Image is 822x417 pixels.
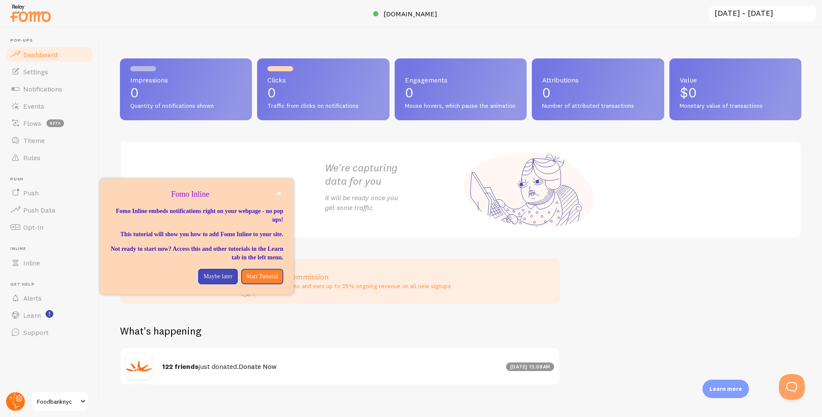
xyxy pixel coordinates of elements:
h3: Earn commission [269,272,451,282]
a: Dashboard [5,46,94,63]
span: Dashboard [23,50,58,59]
p: 0 [130,86,242,100]
a: Events [5,97,94,115]
span: Flows [23,119,41,128]
span: Impressions [130,76,242,83]
span: Alerts [23,294,42,302]
span: beta [46,119,64,127]
a: Foodbanknyc [31,391,89,412]
p: 0 [267,86,379,100]
span: Traffic from clicks on notifications [267,102,379,110]
p: Maybe later [203,272,232,281]
div: Learn more [702,380,749,398]
span: Inline [23,259,40,267]
a: Inline [5,254,94,271]
span: Number of attributed transactions [542,102,653,110]
a: Notifications [5,80,94,97]
span: Settings [23,67,48,76]
strong: 122 friends [162,362,199,371]
span: Attributions [542,76,653,83]
span: Get Help [10,282,94,287]
div: Fomo Inline [100,179,294,295]
p: Not ready to start now? Access this and other tutorials in the Learn tab in the left menu. [110,245,283,262]
span: Engagements [405,76,516,83]
span: Foodbanknyc [37,396,78,407]
h2: We're capturing data for you [325,161,461,188]
p: Learn more [709,385,742,393]
a: Alerts [5,289,94,307]
span: Rules [23,153,40,162]
span: Notifications [23,85,62,93]
span: $0 [680,84,697,101]
span: Push Data [23,206,55,214]
span: Events [23,102,44,110]
p: Fomo Inline embeds notifications right on your webpage - no pop ups! [110,207,283,224]
iframe: Help Scout Beacon - Open [779,374,805,400]
a: Push Data [5,201,94,219]
span: Opt-In [23,223,43,231]
span: Support [23,328,49,337]
img: fomo-relay-logo-orange.svg [9,2,52,24]
p: 0 [542,86,653,100]
span: Clicks [267,76,379,83]
svg: <p>Watch New Feature Tutorials!</p> [46,310,53,318]
a: Support [5,324,94,341]
button: Maybe later [198,269,237,284]
a: Opt-In [5,219,94,236]
h4: just donated. [162,362,501,371]
a: Donate Now [239,362,276,371]
span: Inline [10,246,94,252]
button: close, [274,189,283,198]
a: Rules [5,149,94,166]
h2: What's happening [120,324,201,338]
span: Value [680,76,791,83]
span: Learn [23,311,41,320]
a: Theme [5,132,94,149]
p: Fomo Inline [110,189,283,200]
p: Share Fomo and earn up to 25% ongoing revenue on all new signups [269,282,451,290]
p: 0 [405,86,516,100]
span: Pop-ups [10,38,94,43]
span: Quantity of notifications shown [130,102,242,110]
p: Start Tutorial [246,272,278,281]
div: [DATE] 12:08am [506,362,554,371]
a: Settings [5,63,94,80]
span: Monetary value of transactions [680,102,791,110]
p: It will be ready once you get some traffic [325,193,461,213]
button: Start Tutorial [241,269,283,284]
p: This tutorial will show you how to add Fomo Inline to your site. [110,230,283,239]
a: Push [5,184,94,201]
span: Theme [23,136,45,145]
span: Push [10,177,94,182]
a: Learn [5,307,94,324]
a: Flows beta [5,115,94,132]
span: Mouse hovers, which pause the animation [405,102,516,110]
span: Push [23,189,39,197]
